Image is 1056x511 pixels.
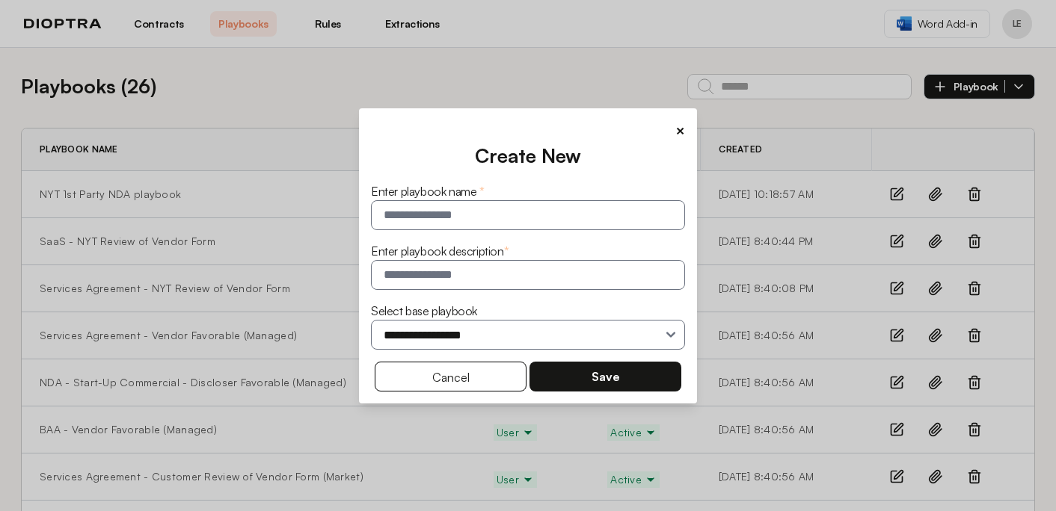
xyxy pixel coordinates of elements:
div: Enter playbook name [371,182,685,200]
button: Cancel [375,362,527,391]
div: Enter playbook description [371,242,685,260]
button: Save [529,362,681,391]
div: Create New [371,141,685,170]
div: Select base playbook [371,302,685,320]
button: × [675,120,685,141]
